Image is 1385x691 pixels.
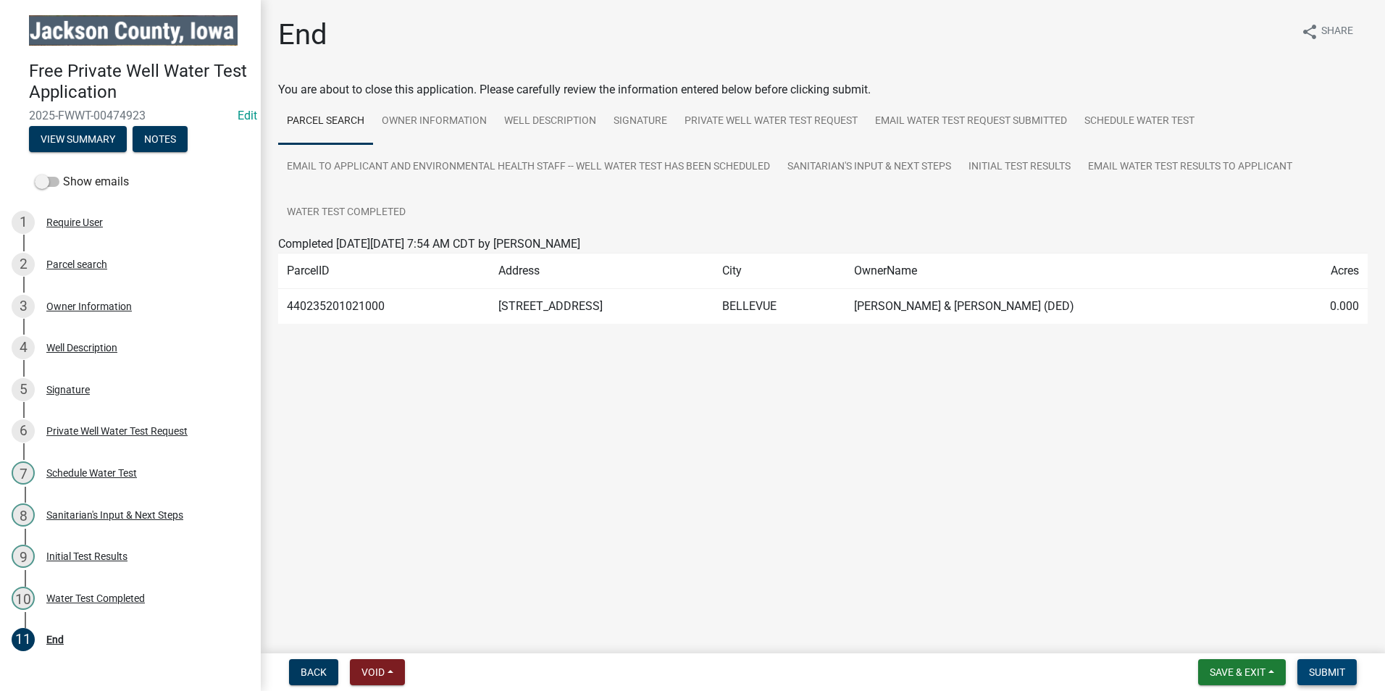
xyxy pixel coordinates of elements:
[1301,23,1318,41] i: share
[1297,659,1357,685] button: Submit
[46,217,103,227] div: Require User
[46,510,183,520] div: Sanitarian's Input & Next Steps
[133,126,188,152] button: Notes
[289,659,338,685] button: Back
[779,144,960,190] a: Sanitarian's Input & Next Steps
[12,628,35,651] div: 11
[12,503,35,527] div: 8
[490,289,714,324] td: [STREET_ADDRESS]
[1198,659,1286,685] button: Save & Exit
[12,253,35,276] div: 2
[29,61,249,103] h4: Free Private Well Water Test Application
[1210,666,1265,678] span: Save & Exit
[866,99,1076,145] a: Email Water Test Request submitted
[676,99,866,145] a: Private Well Water Test Request
[12,295,35,318] div: 3
[46,468,137,478] div: Schedule Water Test
[714,289,845,324] td: BELLEVUE
[46,259,107,269] div: Parcel search
[278,81,1368,353] div: You are about to close this application. Please carefully review the information entered below be...
[46,551,127,561] div: Initial Test Results
[133,134,188,146] wm-modal-confirm: Notes
[1079,144,1301,190] a: Email water test results to applicant
[35,173,129,190] label: Show emails
[46,301,132,311] div: Owner Information
[278,17,327,52] h1: End
[1321,23,1353,41] span: Share
[46,385,90,395] div: Signature
[490,254,714,289] td: Address
[12,378,35,401] div: 5
[46,593,145,603] div: Water Test Completed
[278,190,414,236] a: Water Test Completed
[960,144,1079,190] a: Initial Test Results
[29,126,127,152] button: View Summary
[278,254,490,289] td: ParcelID
[46,343,117,353] div: Well Description
[1282,254,1368,289] td: Acres
[278,289,490,324] td: 440235201021000
[29,15,238,46] img: Jackson County, Iowa
[845,254,1282,289] td: OwnerName
[29,134,127,146] wm-modal-confirm: Summary
[238,109,257,122] a: Edit
[12,587,35,610] div: 10
[12,211,35,234] div: 1
[46,426,188,436] div: Private Well Water Test Request
[845,289,1282,324] td: [PERSON_NAME] & [PERSON_NAME] (DED)
[29,109,232,122] span: 2025-FWWT-00474923
[1282,289,1368,324] td: 0.000
[361,666,385,678] span: Void
[714,254,845,289] td: City
[12,336,35,359] div: 4
[12,461,35,485] div: 7
[46,635,64,645] div: End
[278,99,373,145] a: Parcel search
[373,99,495,145] a: Owner Information
[278,237,580,251] span: Completed [DATE][DATE] 7:54 AM CDT by [PERSON_NAME]
[350,659,405,685] button: Void
[12,545,35,568] div: 9
[495,99,605,145] a: Well Description
[238,109,257,122] wm-modal-confirm: Edit Application Number
[605,99,676,145] a: Signature
[1309,666,1345,678] span: Submit
[278,144,779,190] a: Email to applicant and environmental health staff -- well water test has been scheduled
[1289,17,1365,46] button: shareShare
[301,666,327,678] span: Back
[12,419,35,443] div: 6
[1076,99,1203,145] a: Schedule Water Test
